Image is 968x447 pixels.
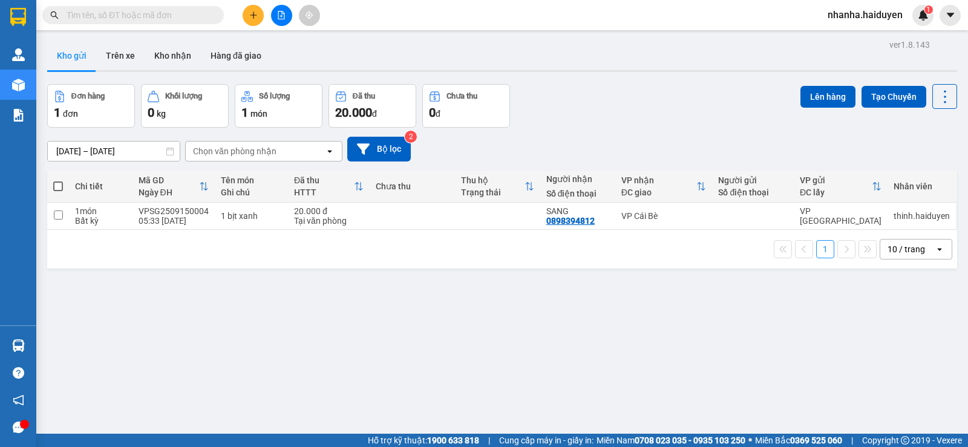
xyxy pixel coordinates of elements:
button: file-add [271,5,292,26]
div: Mã GD [139,175,199,185]
div: SANG [546,206,609,216]
button: plus [243,5,264,26]
button: Tạo Chuyến [862,86,926,108]
span: 20.000 [335,105,372,120]
strong: 0708 023 035 - 0935 103 250 [635,436,745,445]
span: 1 [241,105,248,120]
div: Khối lượng [165,92,202,100]
img: solution-icon [12,109,25,122]
span: 0 [148,105,154,120]
span: | [851,434,853,447]
span: ⚪️ [748,438,752,443]
div: 1 bịt xanh [221,211,283,221]
input: Tìm tên, số ĐT hoặc mã đơn [67,8,209,22]
div: HTTT [294,188,354,197]
button: Số lượng1món [235,84,322,128]
span: aim [305,11,313,19]
sup: 2 [405,131,417,143]
span: message [13,422,24,433]
div: Tại văn phòng [294,216,364,226]
span: 0 [429,105,436,120]
button: caret-down [940,5,961,26]
div: Tên món [221,175,283,185]
span: đ [372,109,377,119]
span: question-circle [13,367,24,379]
th: Toggle SortBy [794,171,888,203]
button: Chưa thu0đ [422,84,510,128]
span: search [50,11,59,19]
th: Toggle SortBy [615,171,713,203]
div: Nhân viên [894,181,950,191]
span: Miền Bắc [755,434,842,447]
button: Hàng đã giao [201,41,271,70]
div: Chi tiết [75,181,126,191]
span: kg [157,109,166,119]
div: Đơn hàng [71,92,105,100]
div: Chọn văn phòng nhận [193,145,276,157]
div: VP nhận [621,175,697,185]
img: logo-vxr [10,8,26,26]
span: đơn [63,109,78,119]
svg: open [935,244,944,254]
div: ĐC giao [621,188,697,197]
div: ĐC lấy [800,188,872,197]
span: file-add [277,11,286,19]
button: Đã thu20.000đ [329,84,416,128]
span: | [488,434,490,447]
img: icon-new-feature [918,10,929,21]
button: Trên xe [96,41,145,70]
div: VP gửi [800,175,872,185]
div: Người nhận [546,174,609,184]
div: 05:33 [DATE] [139,216,209,226]
button: Đơn hàng1đơn [47,84,135,128]
button: Bộ lọc [347,137,411,162]
button: aim [299,5,320,26]
span: copyright [901,436,909,445]
sup: 1 [924,5,933,14]
strong: 1900 633 818 [427,436,479,445]
div: Số lượng [259,92,290,100]
span: 1 [926,5,930,14]
span: nhanha.haiduyen [818,7,912,22]
div: Đã thu [294,175,354,185]
div: Đã thu [353,92,375,100]
div: ver 1.8.143 [889,38,930,51]
button: 1 [816,240,834,258]
div: 20.000 đ [294,206,364,216]
div: VP [GEOGRAPHIC_DATA] [800,206,881,226]
div: Số điện thoại [718,188,788,197]
span: đ [436,109,440,119]
div: VPSG2509150004 [139,206,209,216]
div: 10 / trang [888,243,925,255]
img: warehouse-icon [12,339,25,352]
div: Số điện thoại [546,189,609,198]
button: Kho nhận [145,41,201,70]
span: caret-down [945,10,956,21]
span: Miền Nam [597,434,745,447]
th: Toggle SortBy [455,171,540,203]
div: Bất kỳ [75,216,126,226]
span: Cung cấp máy in - giấy in: [499,434,594,447]
div: 1 món [75,206,126,216]
strong: 0369 525 060 [790,436,842,445]
span: 1 [54,105,60,120]
img: warehouse-icon [12,48,25,61]
button: Lên hàng [800,86,855,108]
img: warehouse-icon [12,79,25,91]
button: Khối lượng0kg [141,84,229,128]
button: Kho gửi [47,41,96,70]
div: Ngày ĐH [139,188,199,197]
span: plus [249,11,258,19]
span: món [250,109,267,119]
span: notification [13,394,24,406]
div: Thu hộ [461,175,525,185]
div: 0898394812 [546,216,595,226]
div: Trạng thái [461,188,525,197]
th: Toggle SortBy [288,171,370,203]
div: Người gửi [718,175,788,185]
div: VP Cái Bè [621,211,707,221]
div: Chưa thu [376,181,449,191]
span: Hỗ trợ kỹ thuật: [368,434,479,447]
input: Select a date range. [48,142,180,161]
svg: open [325,146,335,156]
